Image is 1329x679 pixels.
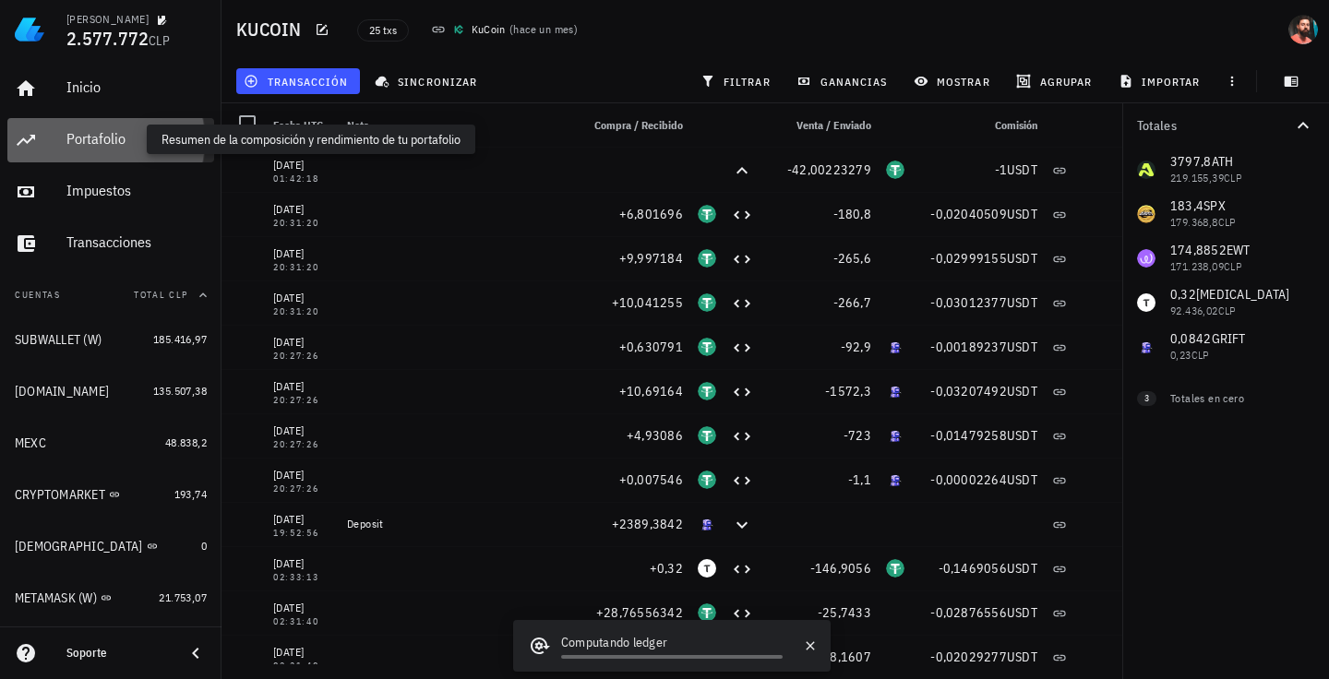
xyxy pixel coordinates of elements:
span: +0,32 [650,560,683,577]
button: filtrar [693,68,782,94]
div: USDT-icon [698,471,716,489]
div: avatar [1288,15,1318,44]
div: USDT-icon [698,338,716,356]
div: Totales [1137,119,1292,132]
div: Totales en cero [1170,390,1277,407]
span: USDT [1007,161,1037,178]
span: -1,1 [848,471,871,488]
span: -42,00223279 [787,161,871,178]
div: USDT-icon [698,249,716,268]
span: transacción [247,74,348,89]
span: 3 [1144,391,1149,406]
a: SUBWALLET (W) 185.416,97 [7,317,214,362]
span: agrupar [1020,74,1092,89]
span: Nota [347,118,369,132]
button: agrupar [1009,68,1103,94]
div: GRIFT-icon [886,426,904,445]
span: -1572,3 [825,383,871,399]
div: USDT-icon [698,205,716,223]
div: [DEMOGRAPHIC_DATA] [15,539,143,554]
span: -0,01479258 [930,427,1007,444]
span: +4,93086 [627,427,683,444]
div: [DATE] [273,244,332,263]
div: [DATE] [273,289,332,307]
div: Computando ledger [561,633,783,655]
span: -92,9 [841,339,871,355]
div: 02:31:40 [273,661,332,671]
span: USDT [1007,649,1037,665]
span: -0,00189237 [930,339,1007,355]
span: -0,03012377 [930,294,1007,311]
div: Soporte [66,646,170,661]
span: USDT [1007,383,1037,399]
span: -180,8 [833,206,872,222]
span: -266,7 [833,294,872,311]
span: USDT [1007,604,1037,621]
span: -0,02999155 [930,250,1007,267]
div: [DATE] [273,422,332,440]
div: TAO-icon [698,559,716,578]
span: -723 [844,427,871,444]
span: 135.507,38 [153,384,207,398]
div: Fecha UTC [266,103,340,148]
div: 20:31:20 [273,219,332,228]
button: Totales [1122,103,1329,148]
button: transacción [236,68,360,94]
div: MEXC [15,435,46,451]
span: sincronizar [378,74,477,89]
button: importar [1110,68,1212,94]
a: Inicio [7,66,214,111]
div: [DATE] [273,643,332,661]
div: 20:27:26 [273,440,332,449]
span: ganancias [800,74,887,89]
div: Inicio [66,78,207,96]
div: [DOMAIN_NAME] [15,384,109,399]
div: USDT-icon [698,603,716,622]
span: 2.577.772 [66,26,149,51]
div: [DATE] [273,510,332,529]
a: Impuestos [7,170,214,214]
div: 20:27:26 [273,484,332,494]
div: GRIFT-icon [886,382,904,400]
div: Portafolio [66,130,207,148]
span: ( ) [509,20,578,39]
div: USDT-icon [886,161,904,179]
div: Comisión [912,103,1045,148]
div: KuCoin [472,20,506,39]
div: [DATE] [273,554,332,573]
img: 311.png [453,24,464,35]
span: -0,02876556 [930,604,1007,621]
div: [DATE] [273,333,332,351]
span: hace un mes [513,22,573,36]
div: [PERSON_NAME] [66,12,149,27]
div: GRIFT-icon [698,515,716,533]
div: WIF-icon [886,603,904,622]
div: 02:31:40 [273,617,332,626]
span: +9,997184 [619,250,683,267]
span: 25 txs [369,20,397,41]
button: ganancias [789,68,899,94]
a: Transacciones [7,221,214,266]
div: Transacciones [66,233,207,251]
span: -0,02029277 [930,649,1007,665]
div: METAMASK (W) [15,590,97,606]
div: USDT-icon [698,382,716,400]
div: [DATE] [273,156,332,174]
div: [DATE] [273,377,332,396]
div: USDT-icon [698,426,716,445]
span: +2389,3842 [612,516,684,532]
div: 20:31:20 [273,307,332,316]
span: 48.838,2 [165,435,207,449]
a: Portafolio [7,118,214,162]
div: CRYPTOMARKET [15,487,105,503]
a: METAMASK (W) 21.753,07 [7,576,214,620]
button: sincronizar [367,68,489,94]
div: 20:31:20 [273,263,332,272]
div: USDT-icon [886,559,904,578]
div: 01:42:18 [273,174,332,184]
span: Compra / Recibido [594,118,683,132]
span: -25,7433 [818,604,871,621]
span: Total CLP [134,289,188,301]
div: 02:33:13 [273,573,332,582]
span: USDT [1007,427,1037,444]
